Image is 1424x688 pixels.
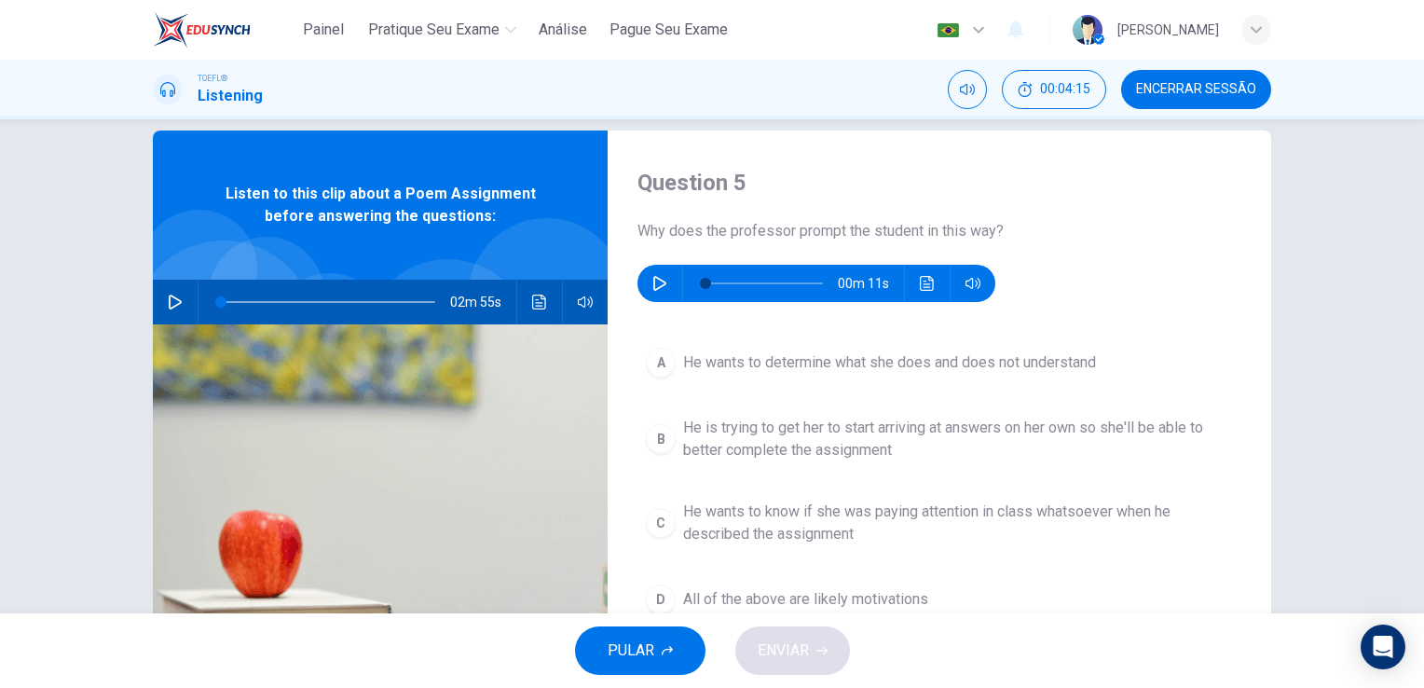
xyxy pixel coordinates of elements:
[1117,19,1219,41] div: [PERSON_NAME]
[213,183,547,227] span: Listen to this clip about a Poem Assignment before answering the questions:
[646,424,676,454] div: B
[637,339,1241,386] button: AHe wants to determine what she does and does not understand
[531,13,595,47] button: Análise
[683,501,1233,545] span: He wants to know if she was paying attention in class whatsoever when he described the assignment
[838,265,904,302] span: 00m 11s
[1121,70,1271,109] button: Encerrar Sessão
[637,408,1241,470] button: BHe is trying to get her to start arriving at answers on her own so she'll be able to better comp...
[153,11,294,48] a: EduSynch logo
[361,13,524,47] button: Pratique seu exame
[637,168,1241,198] h4: Question 5
[368,19,500,41] span: Pratique seu exame
[450,280,516,324] span: 02m 55s
[683,351,1096,374] span: He wants to determine what she does and does not understand
[525,280,555,324] button: Clique para ver a transcrição do áudio
[637,220,1241,242] span: Why does the professor prompt the student in this way?
[1361,625,1405,669] div: Open Intercom Messenger
[637,576,1241,623] button: DAll of the above are likely motivations
[1002,70,1106,109] div: Esconder
[637,492,1241,554] button: CHe wants to know if she was paying attention in class whatsoever when he described the assignment
[1040,82,1090,97] span: 00:04:15
[646,348,676,378] div: A
[948,70,987,109] div: Silenciar
[198,72,227,85] span: TOEFL®
[1073,15,1102,45] img: Profile picture
[608,638,654,664] span: PULAR
[153,11,251,48] img: EduSynch logo
[646,585,676,614] div: D
[683,417,1233,461] span: He is trying to get her to start arriving at answers on her own so she'll be able to better compl...
[539,19,587,41] span: Análise
[646,508,676,538] div: C
[1002,70,1106,109] button: 00:04:15
[1136,82,1256,97] span: Encerrar Sessão
[937,23,960,37] img: pt
[602,13,735,47] button: Pague Seu Exame
[912,265,942,302] button: Clique para ver a transcrição do áudio
[683,588,928,611] span: All of the above are likely motivations
[609,19,728,41] span: Pague Seu Exame
[198,85,263,107] h1: Listening
[294,13,353,47] button: Painel
[303,19,344,41] span: Painel
[575,626,705,675] button: PULAR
